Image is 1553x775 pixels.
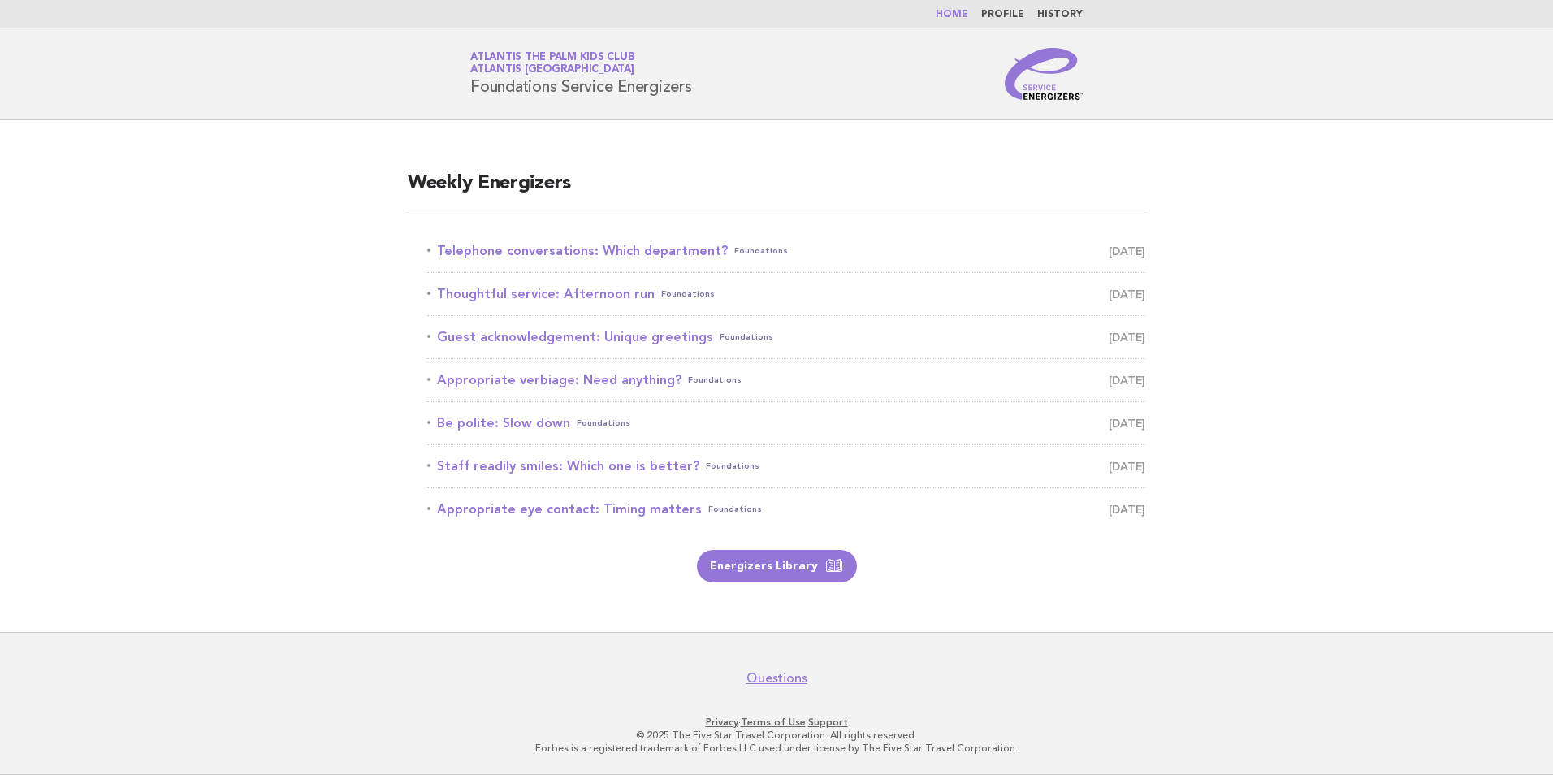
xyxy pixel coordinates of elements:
[936,10,968,19] a: Home
[688,369,742,392] span: Foundations
[279,729,1274,742] p: © 2025 The Five Star Travel Corporation. All rights reserved.
[808,717,848,728] a: Support
[427,240,1145,262] a: Telephone conversations: Which department?Foundations [DATE]
[279,716,1274,729] p: · ·
[1109,498,1145,521] span: [DATE]
[470,65,634,76] span: Atlantis [GEOGRAPHIC_DATA]
[1109,455,1145,478] span: [DATE]
[708,498,762,521] span: Foundations
[706,455,759,478] span: Foundations
[1109,283,1145,305] span: [DATE]
[427,326,1145,349] a: Guest acknowledgement: Unique greetingsFoundations [DATE]
[427,455,1145,478] a: Staff readily smiles: Which one is better?Foundations [DATE]
[408,171,1145,210] h2: Weekly Energizers
[1005,48,1083,100] img: Service Energizers
[746,670,807,686] a: Questions
[661,283,715,305] span: Foundations
[1109,369,1145,392] span: [DATE]
[427,283,1145,305] a: Thoughtful service: Afternoon runFoundations [DATE]
[427,498,1145,521] a: Appropriate eye contact: Timing mattersFoundations [DATE]
[981,10,1024,19] a: Profile
[470,53,692,95] h1: Foundations Service Energizers
[427,369,1145,392] a: Appropriate verbiage: Need anything?Foundations [DATE]
[427,412,1145,435] a: Be polite: Slow downFoundations [DATE]
[1109,240,1145,262] span: [DATE]
[706,717,738,728] a: Privacy
[697,550,857,582] a: Energizers Library
[470,52,634,75] a: Atlantis The Palm Kids ClubAtlantis [GEOGRAPHIC_DATA]
[720,326,773,349] span: Foundations
[577,412,630,435] span: Foundations
[1109,326,1145,349] span: [DATE]
[279,742,1274,755] p: Forbes is a registered trademark of Forbes LLC used under license by The Five Star Travel Corpora...
[741,717,806,728] a: Terms of Use
[1037,10,1083,19] a: History
[734,240,788,262] span: Foundations
[1109,412,1145,435] span: [DATE]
